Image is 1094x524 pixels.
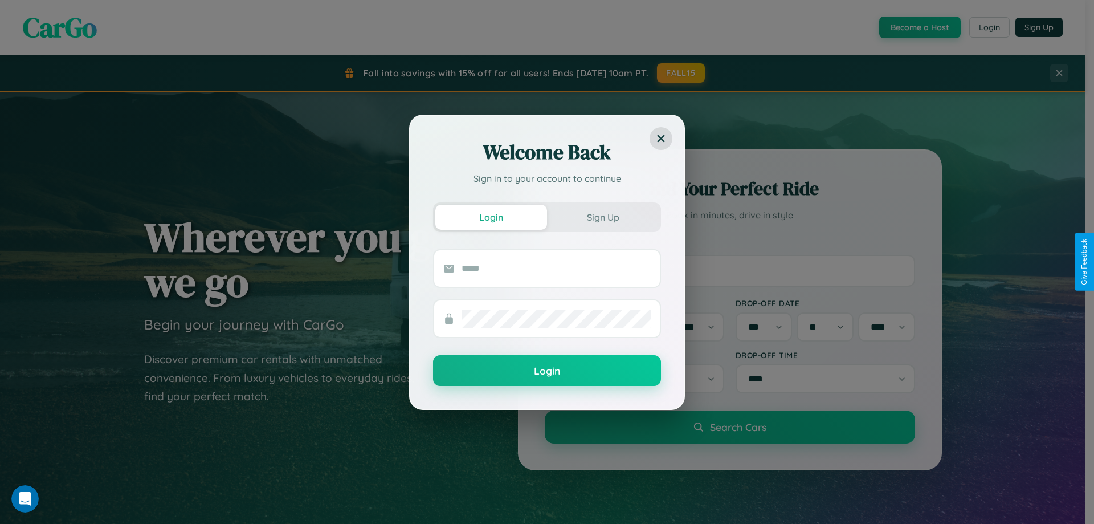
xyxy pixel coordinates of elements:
[1080,239,1088,285] div: Give Feedback
[547,205,659,230] button: Sign Up
[11,485,39,513] iframe: Intercom live chat
[433,139,661,166] h2: Welcome Back
[435,205,547,230] button: Login
[433,355,661,386] button: Login
[433,172,661,185] p: Sign in to your account to continue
